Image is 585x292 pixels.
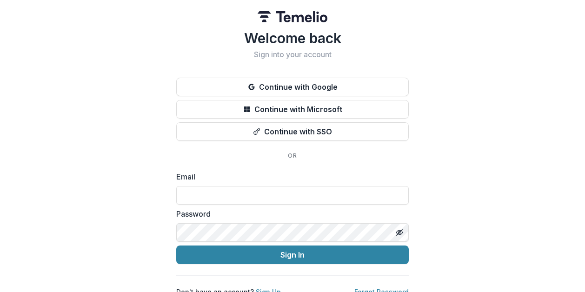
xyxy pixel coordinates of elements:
img: Temelio [258,11,327,22]
button: Continue with SSO [176,122,409,141]
label: Password [176,208,403,219]
h1: Welcome back [176,30,409,46]
label: Email [176,171,403,182]
button: Continue with Microsoft [176,100,409,119]
button: Sign In [176,246,409,264]
button: Toggle password visibility [392,225,407,240]
h2: Sign into your account [176,50,409,59]
button: Continue with Google [176,78,409,96]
